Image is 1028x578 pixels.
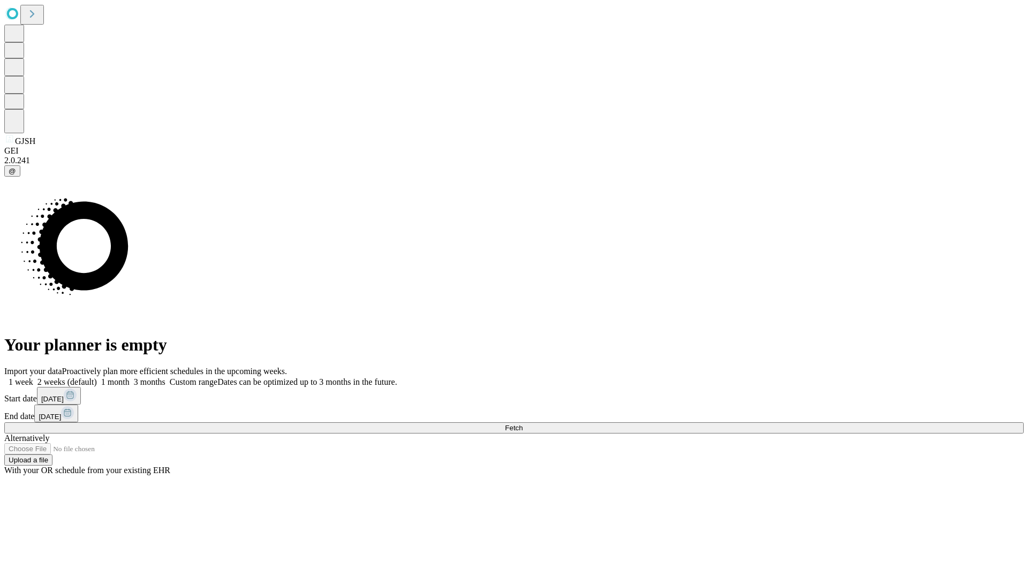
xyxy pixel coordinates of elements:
div: End date [4,405,1024,422]
span: Fetch [505,424,523,432]
button: [DATE] [37,387,81,405]
span: @ [9,167,16,175]
span: Dates can be optimized up to 3 months in the future. [217,377,397,386]
button: [DATE] [34,405,78,422]
span: Proactively plan more efficient schedules in the upcoming weeks. [62,367,287,376]
span: [DATE] [41,395,64,403]
button: @ [4,165,20,177]
span: Custom range [170,377,217,386]
button: Upload a file [4,454,52,466]
h1: Your planner is empty [4,335,1024,355]
span: Alternatively [4,433,49,443]
span: 3 months [134,377,165,386]
span: Import your data [4,367,62,376]
div: 2.0.241 [4,156,1024,165]
button: Fetch [4,422,1024,433]
div: Start date [4,387,1024,405]
span: 2 weeks (default) [37,377,97,386]
div: GEI [4,146,1024,156]
span: With your OR schedule from your existing EHR [4,466,170,475]
span: 1 week [9,377,33,386]
span: GJSH [15,136,35,146]
span: [DATE] [39,413,61,421]
span: 1 month [101,377,130,386]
